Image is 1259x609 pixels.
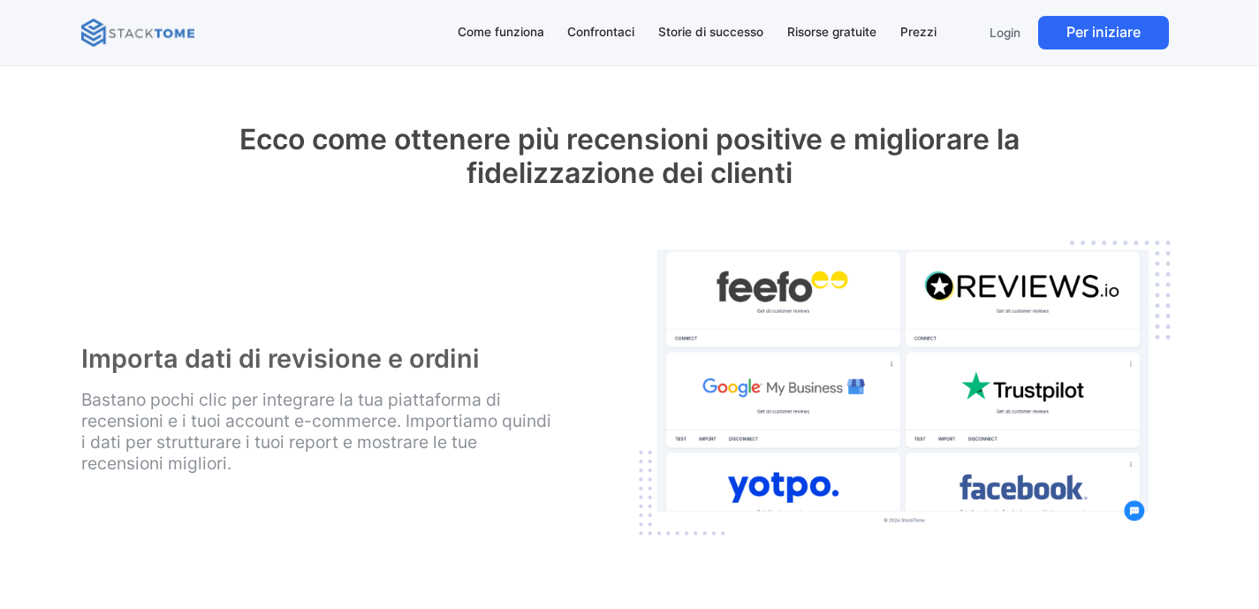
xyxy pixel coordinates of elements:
[779,14,885,51] a: Risorse gratuite
[458,25,544,39] font: Come funziona
[239,122,1020,190] font: Ecco come ottenere più recensioni positive e migliorare la fidelizzazione dei clienti
[900,25,937,39] font: Prezzi
[1038,16,1169,49] a: Per iniziare
[891,14,944,51] a: Prezzi
[559,14,643,51] a: Confrontaci
[658,25,763,39] font: Storie di successo
[787,25,876,39] font: Risorse gratuite
[449,14,552,51] a: Come funziona
[81,389,551,474] font: Bastano pochi clic per integrare la tua piattaforma di recensioni e i tuoi account e-commerce. Im...
[1066,23,1141,41] font: Per iniziare
[650,14,772,51] a: Storie di successo
[630,232,1178,548] img: Facile integrazione tra la tua piattaforma di recensioni e gli account di e-commerce
[990,26,1020,40] font: Login
[81,343,480,374] font: Importa dati di revisione e ordini
[980,16,1031,49] a: Login
[567,25,634,39] font: Confrontaci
